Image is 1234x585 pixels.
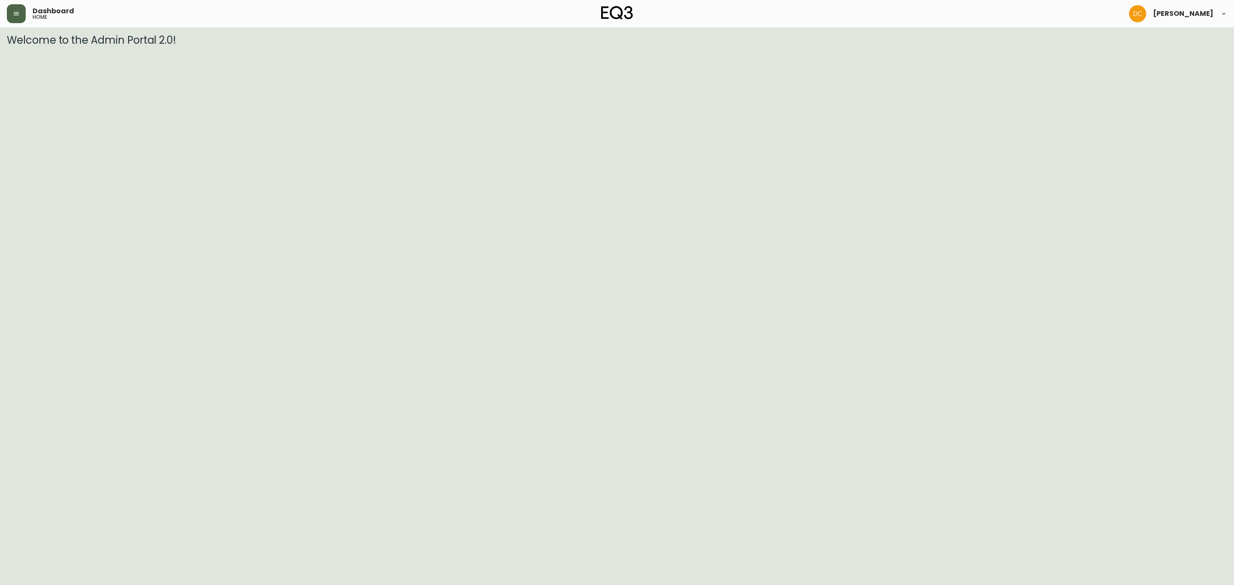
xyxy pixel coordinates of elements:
[33,15,47,20] h5: home
[1129,5,1146,22] img: 7eb451d6983258353faa3212700b340b
[1153,10,1213,17] span: [PERSON_NAME]
[7,34,1227,46] h3: Welcome to the Admin Portal 2.0!
[33,8,74,15] span: Dashboard
[601,6,633,20] img: logo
